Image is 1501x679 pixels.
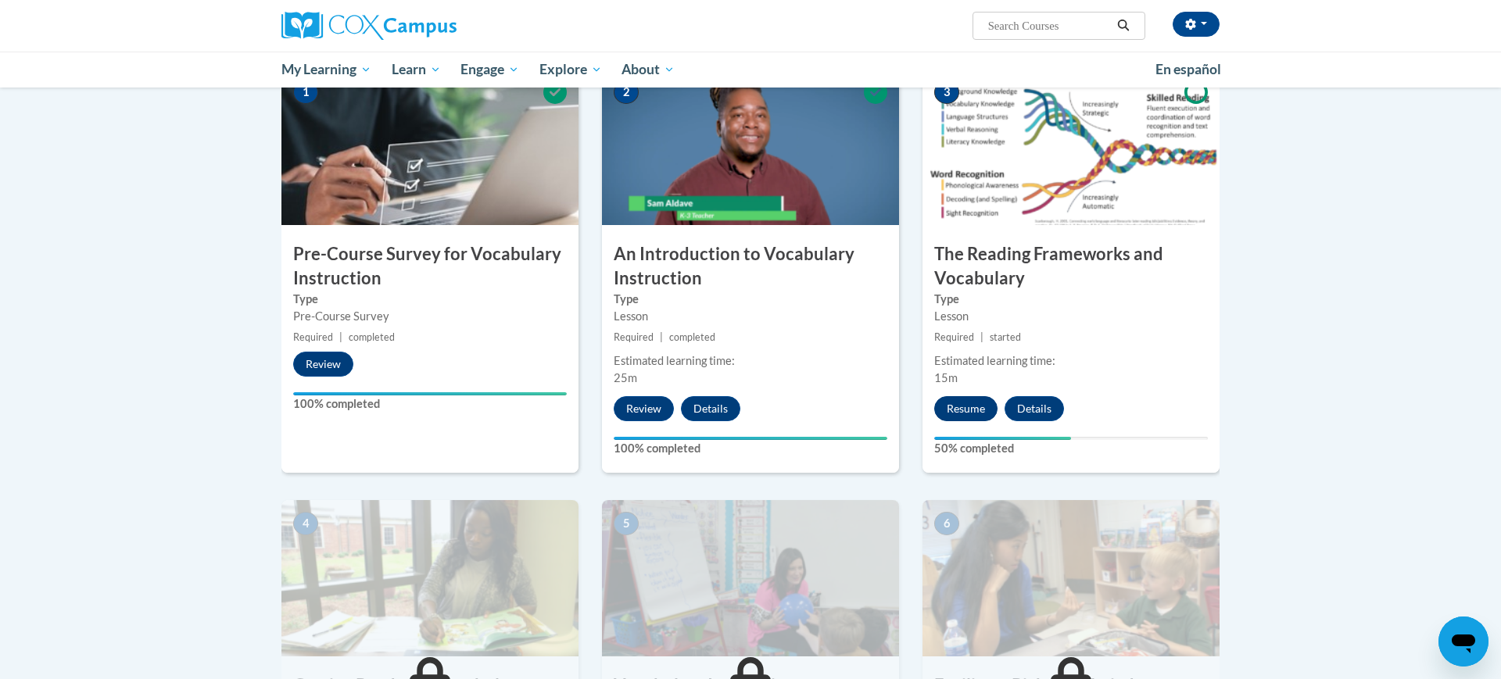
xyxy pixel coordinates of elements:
[281,60,371,79] span: My Learning
[987,16,1112,35] input: Search Courses
[1438,616,1488,666] iframe: Button to launch messaging window
[990,331,1021,343] span: started
[934,440,1208,457] label: 50% completed
[271,52,382,88] a: My Learning
[934,80,959,104] span: 3
[614,437,887,440] div: Your progress
[922,242,1220,291] h3: The Reading Frameworks and Vocabulary
[460,60,519,79] span: Engage
[934,308,1208,325] div: Lesson
[934,437,1071,440] div: Your progress
[980,331,983,343] span: |
[339,331,342,343] span: |
[539,60,602,79] span: Explore
[934,291,1208,308] label: Type
[614,396,674,421] button: Review
[922,500,1220,656] img: Course Image
[614,371,637,384] span: 25m
[529,52,612,88] a: Explore
[934,331,974,343] span: Required
[1005,396,1064,421] button: Details
[281,500,579,656] img: Course Image
[602,500,899,656] img: Course Image
[934,512,959,535] span: 6
[293,352,353,377] button: Review
[293,512,318,535] span: 4
[392,60,441,79] span: Learn
[934,396,998,421] button: Resume
[293,395,567,413] label: 100% completed
[293,392,567,395] div: Your progress
[293,308,567,325] div: Pre-Course Survey
[681,396,740,421] button: Details
[281,242,579,291] h3: Pre-Course Survey for Vocabulary Instruction
[934,352,1208,370] div: Estimated learning time:
[669,331,715,343] span: completed
[614,440,887,457] label: 100% completed
[614,352,887,370] div: Estimated learning time:
[281,12,579,40] a: Cox Campus
[602,69,899,225] img: Course Image
[1145,53,1231,86] a: En español
[293,331,333,343] span: Required
[922,69,1220,225] img: Course Image
[612,52,686,88] a: About
[660,331,663,343] span: |
[614,308,887,325] div: Lesson
[450,52,529,88] a: Engage
[934,371,958,384] span: 15m
[1112,16,1135,35] button: Search
[293,291,567,308] label: Type
[622,60,675,79] span: About
[281,12,457,40] img: Cox Campus
[614,291,887,308] label: Type
[614,331,654,343] span: Required
[602,242,899,291] h3: An Introduction to Vocabulary Instruction
[258,52,1243,88] div: Main menu
[614,512,639,535] span: 5
[1173,12,1220,37] button: Account Settings
[293,80,318,104] span: 1
[614,80,639,104] span: 2
[382,52,451,88] a: Learn
[349,331,395,343] span: completed
[281,69,579,225] img: Course Image
[1155,61,1221,77] span: En español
